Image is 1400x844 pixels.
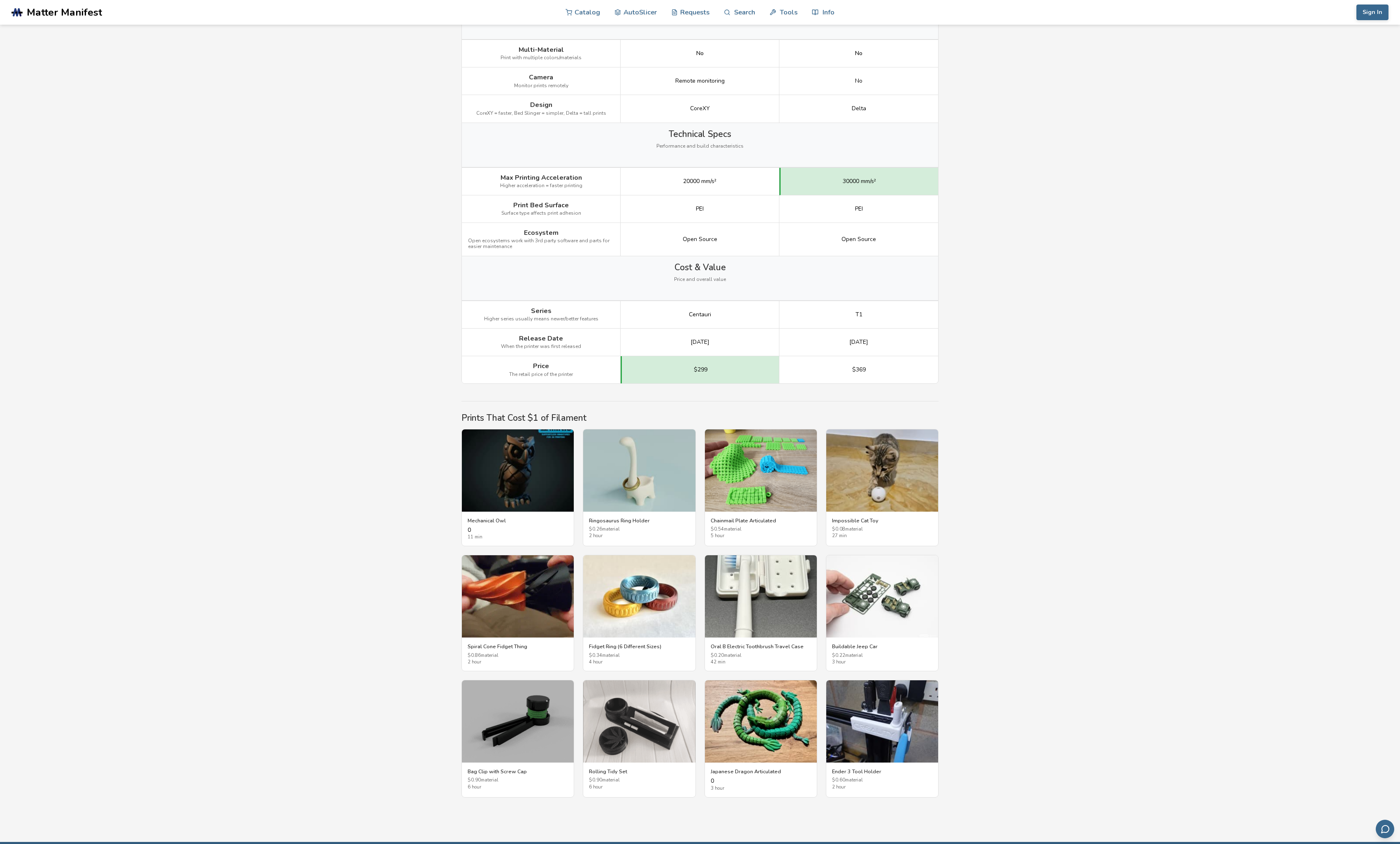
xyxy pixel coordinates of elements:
[852,105,866,112] span: Delta
[826,555,939,671] a: Buildable Jeep CarBuildable Jeep Car$0.22material3 hour
[461,680,574,798] a: Bag Clip with Screw CapBag Clip with Screw Cap$0.90material6 hour
[519,46,564,53] span: Multi-Material
[583,555,695,671] a: Fidget Ring (6 Different Sizes)Fidget Ring (6 Different Sizes)$0.34material4 hour
[27,7,102,18] span: Matter Manifest
[589,527,689,532] span: $ 0.26 material
[589,660,689,665] span: 4 hour
[832,653,932,659] span: $ 0.22 material
[855,311,862,318] span: T1
[855,206,863,212] span: PEI
[711,643,811,650] h3: Oral B Electric Toothbrush Travel Case
[711,533,811,539] span: 5 hour
[711,660,811,665] span: 42 min
[589,533,689,539] span: 2 hour
[691,339,709,345] span: [DATE]
[832,527,932,532] span: $ 0.08 material
[832,660,932,665] span: 3 hour
[514,83,568,89] span: Monitor prints remotely
[832,778,932,783] span: $ 0.60 material
[513,202,569,209] span: Print Bed Surface
[589,785,689,790] span: 6 hour
[583,680,695,798] a: Rolling Tidy SetRolling Tidy Set$0.90material6 hour
[509,372,573,378] span: The retail price of the printer
[826,680,939,798] a: Ender 3 Tool HolderEnder 3 Tool Holder$0.60material2 hour
[461,429,574,547] a: Mechanical OwlMechanical Owl011 min
[832,533,932,539] span: 27 min
[589,768,689,775] h3: Rolling Tidy Set
[589,653,689,659] span: $ 0.34 material
[476,111,606,116] span: CoreXY = faster, Bed Slinger = simpler, Delta = tall prints
[711,786,811,791] span: 3 hour
[852,366,866,373] span: $369
[530,101,552,109] span: Design
[519,335,563,342] span: Release Date
[468,660,568,665] span: 2 hour
[705,555,817,671] a: Oral B Electric Toothbrush Travel CaseOral B Electric Toothbrush Travel Case$0.20material42 min
[501,55,582,61] span: Print with multiple colors/materials
[669,129,731,139] span: Technical Specs
[696,206,704,212] span: PEI
[843,178,876,185] span: 30000 mm/s²
[683,178,716,185] span: 20000 mm/s²
[468,768,568,775] h3: Bag Clip with Screw Cap
[468,643,568,650] h3: Spiral Cone Fidget Thing
[683,236,717,243] span: Open Source
[832,785,932,790] span: 2 hour
[1356,5,1388,20] button: Sign In
[501,174,582,181] span: Max Printing Acceleration
[500,183,582,189] span: Higher acceleration = faster printing
[656,144,744,149] span: Performance and build characteristics
[589,643,689,650] h3: Fidget Ring (6 Different Sizes)
[1376,820,1394,838] button: Send feedback via email
[675,262,726,272] span: Cost & Value
[529,74,553,81] span: Camera
[583,429,695,547] a: Ringosaurus Ring HolderRingosaurus Ring Holder$0.26material2 hour
[583,429,695,512] img: Ringosaurus Ring Holder
[690,105,710,112] span: CoreXY
[501,344,581,350] span: When the printer was first released
[674,277,726,283] span: Price and overall value
[711,653,811,659] span: $ 0.20 material
[468,517,568,524] h3: Mechanical Owl
[841,236,876,243] span: Open Source
[855,78,862,84] span: No
[705,429,817,512] img: Chainmail Plate Articulated
[589,778,689,783] span: $ 0.90 material
[501,211,581,216] span: Surface type affects print adhesion
[705,555,817,638] img: Oral B Electric Toothbrush Travel Case
[461,413,939,423] h2: Prints That Cost $1 of Filament
[705,680,817,763] img: Japanese Dragon Articulated
[583,680,695,763] img: Rolling Tidy Set
[462,429,574,512] img: Mechanical Owl
[462,680,574,763] img: Bag Clip with Screw Cap
[675,78,725,84] span: Remote monitoring
[468,238,614,250] span: Open ecosystems work with 3rd party software and parts for easier maintenance
[696,50,704,57] div: No
[849,339,868,345] span: [DATE]
[484,316,598,322] span: Higher series usually means newer/better features
[711,517,811,524] h3: Chainmail Plate Articulated
[711,768,811,775] h3: Japanese Dragon Articulated
[832,517,932,524] h3: Impossible Cat Toy
[468,527,568,540] div: 0
[583,555,695,638] img: Fidget Ring (6 Different Sizes)
[711,778,811,791] div: 0
[531,307,552,315] span: Series
[689,311,711,318] span: Centauri
[468,785,568,790] span: 6 hour
[468,778,568,783] span: $ 0.90 material
[826,429,938,512] img: Impossible Cat Toy
[462,555,574,638] img: Spiral Cone Fidget Thing
[855,50,862,57] div: No
[832,643,932,650] h3: Buildable Jeep Car
[711,527,811,532] span: $ 0.54 material
[468,653,568,659] span: $ 0.86 material
[705,680,817,798] a: Japanese Dragon ArticulatedJapanese Dragon Articulated03 hour
[705,429,817,547] a: Chainmail Plate ArticulatedChainmail Plate Articulated$0.54material5 hour
[533,362,549,370] span: Price
[832,768,932,775] h3: Ender 3 Tool Holder
[826,680,938,763] img: Ender 3 Tool Holder
[694,366,707,373] span: $299
[468,535,568,540] span: 11 min
[589,517,689,524] h3: Ringosaurus Ring Holder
